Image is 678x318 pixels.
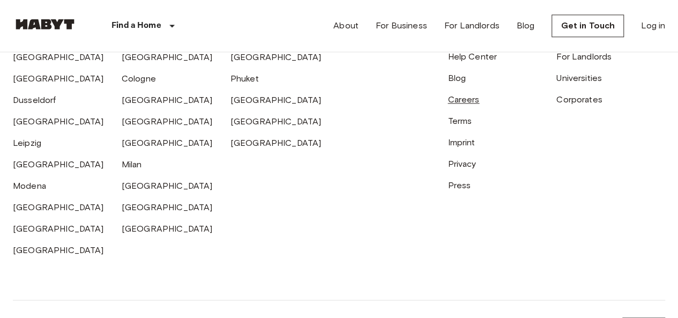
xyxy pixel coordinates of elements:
a: Log in [641,19,665,32]
a: Help Center [448,51,497,62]
a: [GEOGRAPHIC_DATA] [122,181,213,191]
a: Careers [448,94,479,105]
a: [GEOGRAPHIC_DATA] [122,116,213,127]
a: For Landlords [556,51,612,62]
a: Terms [448,116,472,126]
a: Universities [556,73,602,83]
a: Imprint [448,137,475,147]
a: Phuket [230,73,259,84]
a: [GEOGRAPHIC_DATA] [230,52,322,62]
a: For Business [376,19,427,32]
a: [GEOGRAPHIC_DATA] [13,73,104,84]
p: Find a Home [111,19,161,32]
a: [GEOGRAPHIC_DATA] [13,224,104,234]
a: Privacy [448,159,476,169]
a: [GEOGRAPHIC_DATA] [13,52,104,62]
a: Modena [13,181,46,191]
a: [GEOGRAPHIC_DATA] [230,138,322,148]
a: Press [448,180,471,190]
a: Corporates [556,94,602,105]
img: Habyt [13,19,77,29]
a: Dusseldorf [13,95,56,105]
a: Blog [448,73,466,83]
a: Leipzig [13,138,41,148]
a: [GEOGRAPHIC_DATA] [230,95,322,105]
a: [GEOGRAPHIC_DATA] [13,116,104,127]
a: [GEOGRAPHIC_DATA] [13,159,104,169]
a: [GEOGRAPHIC_DATA] [122,95,213,105]
a: Cologne [122,73,156,84]
a: [GEOGRAPHIC_DATA] [122,224,213,234]
a: Milan [122,159,142,169]
a: [GEOGRAPHIC_DATA] [122,202,213,212]
a: [GEOGRAPHIC_DATA] [122,138,213,148]
a: Blog [517,19,535,32]
a: About [333,19,359,32]
a: [GEOGRAPHIC_DATA] [13,202,104,212]
a: Get in Touch [552,14,624,37]
a: [GEOGRAPHIC_DATA] [122,52,213,62]
a: For Landlords [444,19,500,32]
a: [GEOGRAPHIC_DATA] [230,116,322,127]
a: [GEOGRAPHIC_DATA] [13,245,104,255]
